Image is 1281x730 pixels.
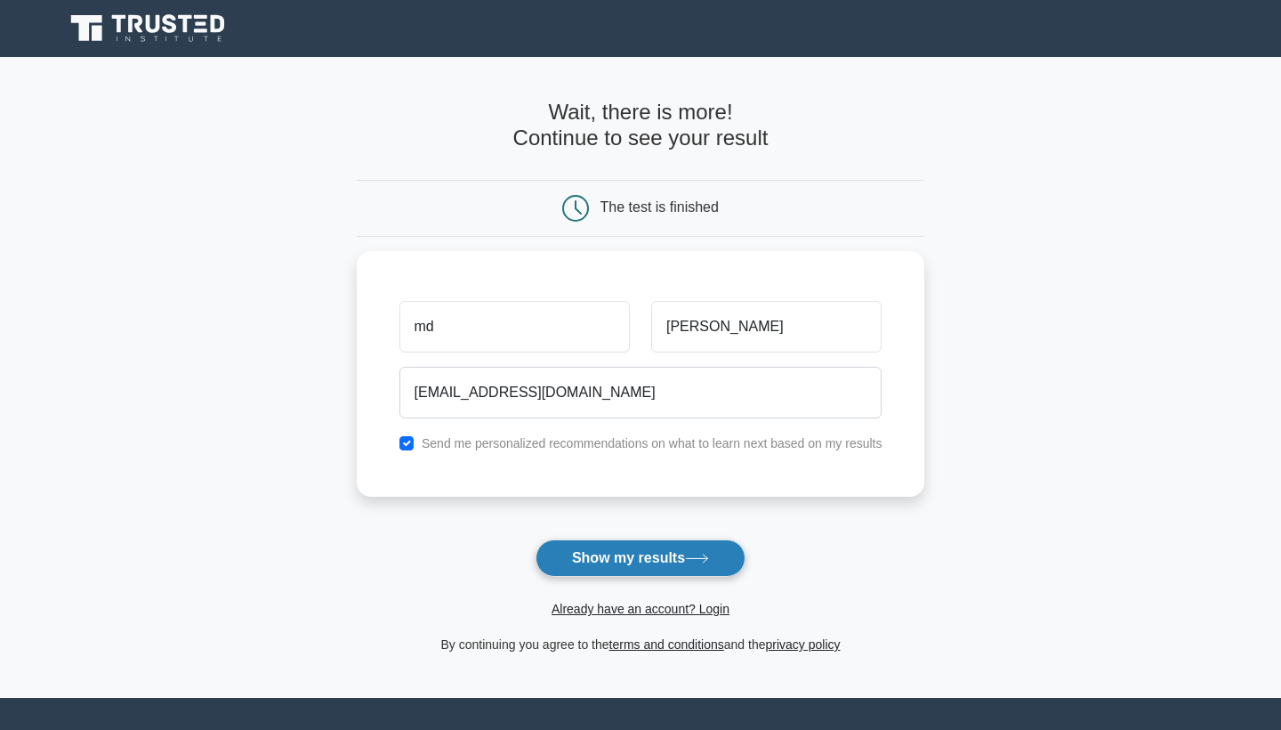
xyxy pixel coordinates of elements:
a: Already have an account? Login [552,602,729,616]
input: Last name [651,301,882,353]
div: The test is finished [600,199,719,215]
input: First name [399,301,630,353]
input: Email [399,367,882,418]
label: Send me personalized recommendations on what to learn next based on my results [422,436,882,450]
h4: Wait, there is more! Continue to see your result [357,100,925,151]
button: Show my results [536,539,745,577]
a: privacy policy [766,637,841,652]
div: By continuing you agree to the and the [346,634,936,655]
a: terms and conditions [609,637,724,652]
